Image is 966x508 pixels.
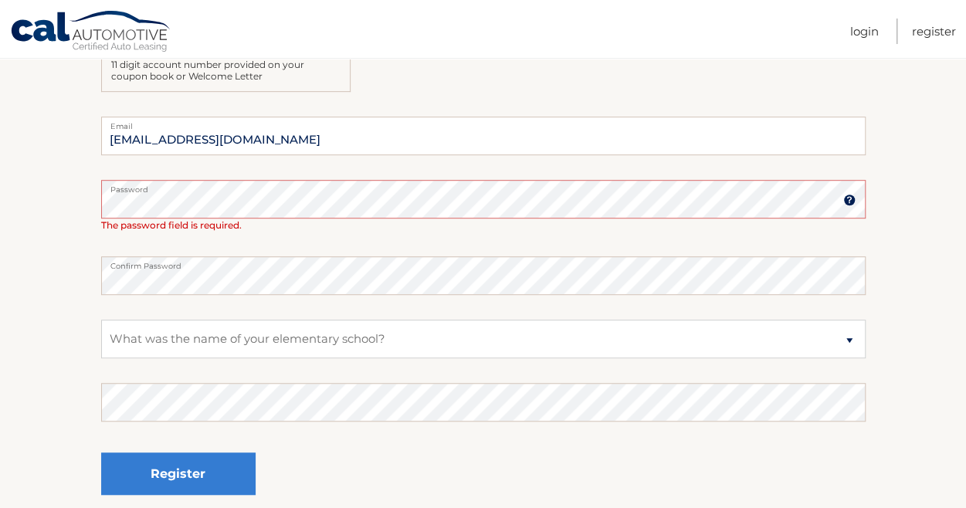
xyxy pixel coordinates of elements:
[101,256,866,269] label: Confirm Password
[101,117,866,129] label: Email
[850,19,879,44] a: Login
[10,10,172,55] a: Cal Automotive
[101,452,256,495] button: Register
[843,194,856,206] img: tooltip.svg
[101,219,242,231] span: The password field is required.
[912,19,956,44] a: Register
[101,50,351,93] div: 11 digit account number provided on your coupon book or Welcome Letter
[101,117,866,155] input: Email
[101,180,866,192] label: Password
